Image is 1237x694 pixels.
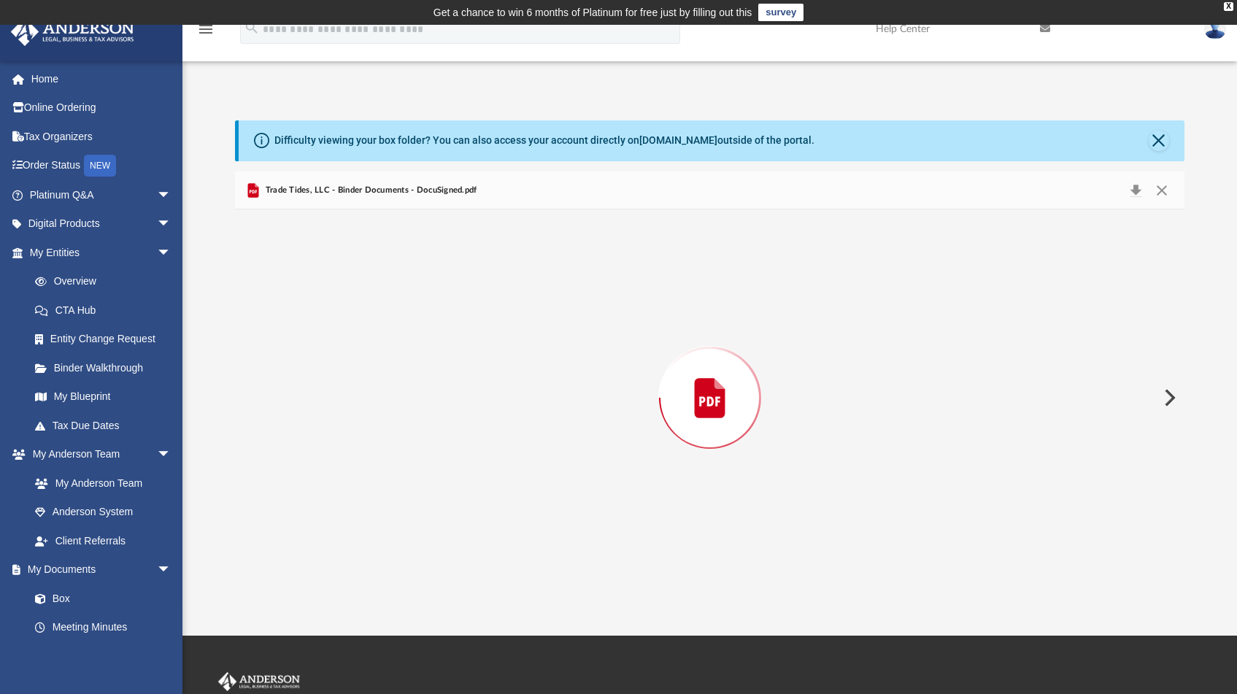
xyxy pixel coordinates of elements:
a: Entity Change Request [20,325,193,354]
a: CTA Hub [20,296,193,325]
span: arrow_drop_down [157,555,186,585]
a: Platinum Q&Aarrow_drop_down [10,180,193,209]
a: Online Ordering [10,93,193,123]
a: Home [10,64,193,93]
a: Anderson System [20,498,186,527]
a: My Documentsarrow_drop_down [10,555,186,585]
a: Tax Organizers [10,122,193,151]
img: Anderson Advisors Platinum Portal [7,18,139,46]
span: arrow_drop_down [157,209,186,239]
span: Trade Tides, LLC - Binder Documents - DocuSigned.pdf [262,184,477,197]
div: NEW [84,155,116,177]
i: search [244,20,260,36]
a: Digital Productsarrow_drop_down [10,209,193,239]
a: My Anderson Teamarrow_drop_down [10,440,186,469]
a: [DOMAIN_NAME] [639,134,717,146]
a: Binder Walkthrough [20,353,193,382]
button: Close [1149,131,1169,151]
a: menu [197,28,215,38]
a: Order StatusNEW [10,151,193,181]
button: Close [1148,180,1174,201]
span: arrow_drop_down [157,440,186,470]
button: Next File [1152,377,1184,418]
a: Meeting Minutes [20,613,186,642]
div: Preview [235,171,1184,587]
img: User Pic [1204,18,1226,39]
i: menu [197,20,215,38]
div: Get a chance to win 6 months of Platinum for free just by filling out this [433,4,752,21]
a: Forms Library [20,641,179,671]
span: arrow_drop_down [157,180,186,210]
a: Overview [20,267,193,296]
span: arrow_drop_down [157,238,186,268]
a: Tax Due Dates [20,411,193,440]
a: My Entitiesarrow_drop_down [10,238,193,267]
a: Client Referrals [20,526,186,555]
div: close [1224,2,1233,11]
a: My Anderson Team [20,469,179,498]
button: Download [1122,180,1149,201]
a: survey [758,4,804,21]
div: Difficulty viewing your box folder? You can also access your account directly on outside of the p... [274,133,814,148]
img: Anderson Advisors Platinum Portal [215,672,303,691]
a: My Blueprint [20,382,186,412]
a: Box [20,584,179,613]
